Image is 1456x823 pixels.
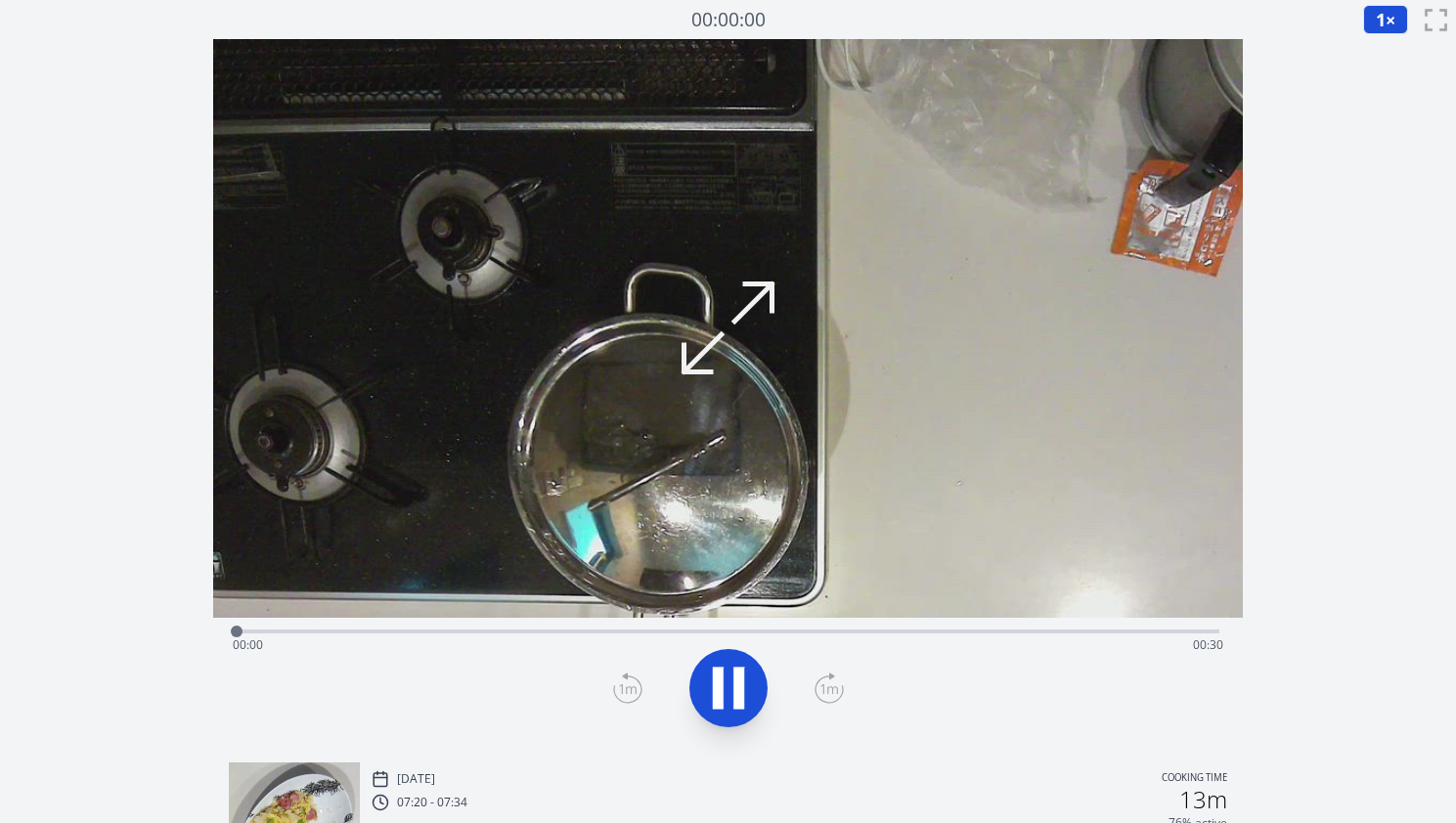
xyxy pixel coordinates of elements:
[397,795,467,810] p: 07:20 - 07:34
[397,771,435,787] p: [DATE]
[1162,770,1227,788] p: Cooking time
[691,6,766,34] a: 00:00:00
[1193,636,1223,653] span: 00:30
[1179,788,1227,811] h2: 13m
[1363,5,1408,34] button: 1×
[1376,8,1386,31] span: 1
